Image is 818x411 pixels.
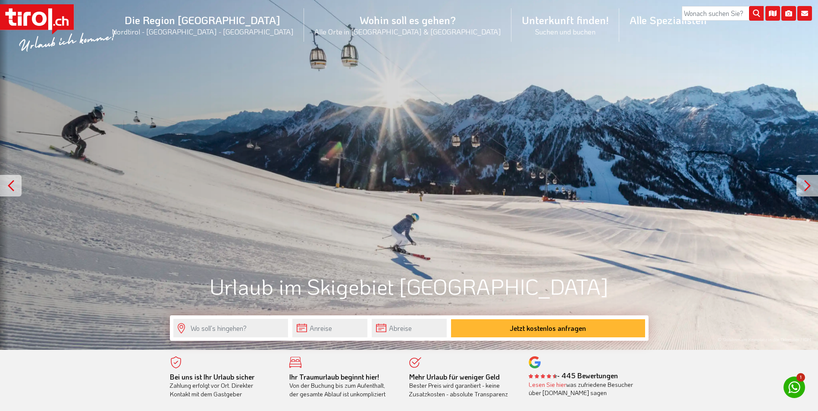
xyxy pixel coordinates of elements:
[797,6,812,21] i: Kontakt
[314,27,501,36] small: Alle Orte in [GEOGRAPHIC_DATA] & [GEOGRAPHIC_DATA]
[522,27,609,36] small: Suchen und buchen
[289,373,396,399] div: Von der Buchung bis zum Aufenthalt, der gesamte Ablauf ist unkompliziert
[784,377,805,398] a: 1
[796,373,805,382] span: 1
[409,373,516,399] div: Bester Preis wird garantiert - keine Zusatzkosten - absolute Transparenz
[619,4,717,36] a: Alle Spezialisten
[765,6,780,21] i: Karte öffnen
[170,274,649,298] h1: Urlaub im Skigebiet [GEOGRAPHIC_DATA]
[101,4,304,46] a: Die Region [GEOGRAPHIC_DATA]Nordtirol - [GEOGRAPHIC_DATA] - [GEOGRAPHIC_DATA]
[289,372,379,381] b: Ihr Traumurlaub beginnt hier!
[173,319,288,337] input: Wo soll's hingehen?
[682,6,764,21] input: Wonach suchen Sie?
[112,27,294,36] small: Nordtirol - [GEOGRAPHIC_DATA] - [GEOGRAPHIC_DATA]
[529,380,566,389] a: Lesen Sie hier
[170,373,277,399] div: Zahlung erfolgt vor Ort. Direkter Kontakt mit dem Gastgeber
[511,4,619,46] a: Unterkunft finden!Suchen und buchen
[372,319,447,337] input: Abreise
[170,372,254,381] b: Bei uns ist Ihr Urlaub sicher
[409,372,500,381] b: Mehr Urlaub für weniger Geld
[451,319,645,337] button: Jetzt kostenlos anfragen
[292,319,367,337] input: Anreise
[781,6,796,21] i: Fotogalerie
[304,4,511,46] a: Wohin soll es gehen?Alle Orte in [GEOGRAPHIC_DATA] & [GEOGRAPHIC_DATA]
[529,371,618,380] b: - 445 Bewertungen
[529,380,636,397] div: was zufriedene Besucher über [DOMAIN_NAME] sagen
